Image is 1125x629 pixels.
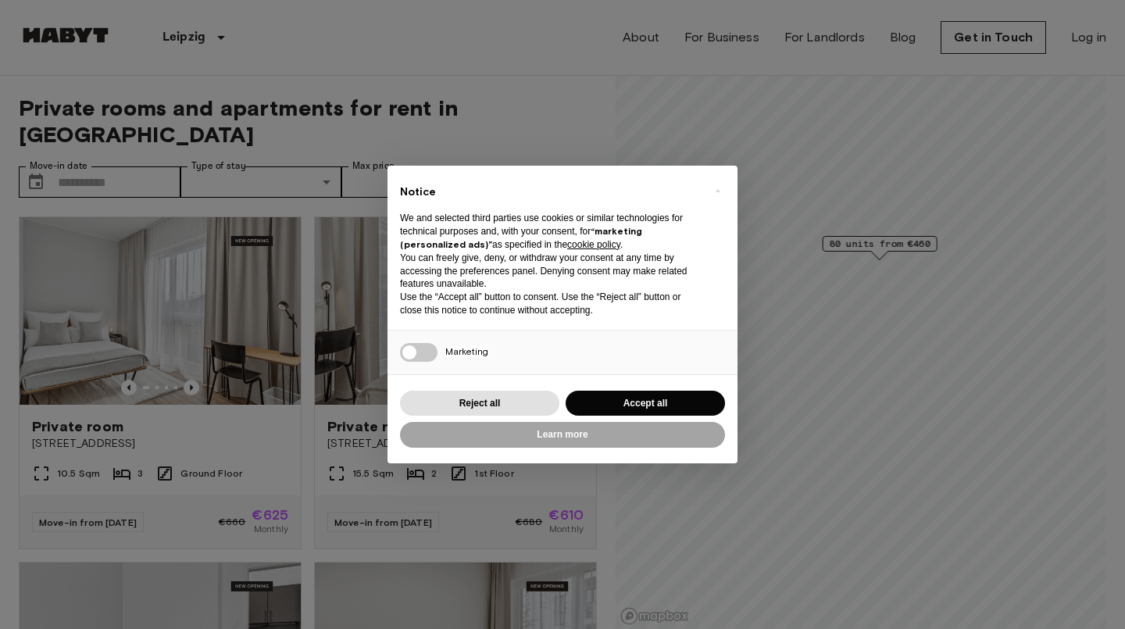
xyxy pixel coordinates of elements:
[715,181,720,200] span: ×
[567,239,620,250] a: cookie policy
[400,225,642,250] strong: “marketing (personalized ads)”
[400,184,700,200] h2: Notice
[566,391,725,416] button: Accept all
[705,178,730,203] button: Close this notice
[400,212,700,251] p: We and selected third parties use cookies or similar technologies for technical purposes and, wit...
[400,422,725,448] button: Learn more
[400,252,700,291] p: You can freely give, deny, or withdraw your consent at any time by accessing the preferences pane...
[400,391,559,416] button: Reject all
[400,291,700,317] p: Use the “Accept all” button to consent. Use the “Reject all” button or close this notice to conti...
[445,345,488,357] span: Marketing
